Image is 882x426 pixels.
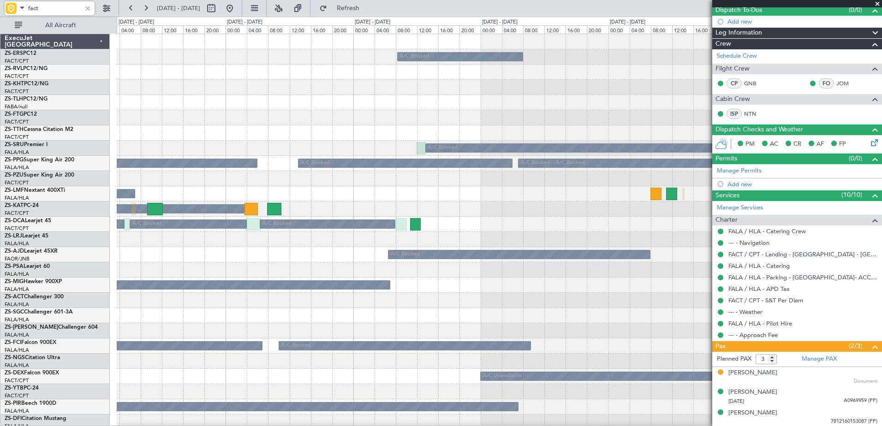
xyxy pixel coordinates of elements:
[544,25,566,34] div: 12:00
[5,96,48,102] a: ZS-TLHPC12/NG
[728,331,778,339] a: --- - Approach Fee
[5,401,21,406] span: ZS-PIR
[482,18,518,26] div: [DATE] - [DATE]
[854,378,877,385] span: Document
[728,388,777,397] div: [PERSON_NAME]
[727,78,742,89] div: CP
[5,331,29,338] a: FALA/HLA
[162,25,183,34] div: 12:00
[301,156,330,170] div: A/C Booked
[5,279,24,284] span: ZS-MIG
[5,362,29,369] a: FALA/HLA
[715,28,762,38] span: Leg Information
[728,398,744,405] span: [DATE]
[745,140,755,149] span: PM
[727,109,742,119] div: ISP
[5,203,39,208] a: ZS-KATPC-24
[459,25,481,34] div: 20:00
[5,377,29,384] a: FACT/CPT
[849,341,862,351] span: (2/3)
[728,296,803,304] a: FACT / CPT - S&T Per Diem
[5,142,48,148] a: ZS-SRUPremier I
[428,141,457,155] div: A/C Booked
[5,149,29,156] a: FALA/HLA
[566,25,587,34] div: 16:00
[5,248,58,254] a: ZS-AJDLearjet 45XR
[728,250,877,258] a: FACT / CPT - Landing - [GEOGRAPHIC_DATA] - [GEOGRAPHIC_DATA] International FACT / CPT
[819,78,834,89] div: FO
[5,325,98,330] a: ZS-[PERSON_NAME]Challenger 604
[5,401,56,406] a: ZS-PIRBeech 1900D
[608,25,630,34] div: 00:00
[355,18,390,26] div: [DATE] - [DATE]
[5,58,29,65] a: FACT/CPT
[715,64,750,74] span: Flight Crew
[630,25,651,34] div: 04:00
[5,96,23,102] span: ZS-TLH
[438,25,459,34] div: 16:00
[5,264,24,269] span: ZS-PSA
[727,18,877,25] div: Add new
[849,5,862,15] span: (0/0)
[5,370,24,376] span: ZS-DEX
[5,66,23,71] span: ZS-RVL
[5,218,25,224] span: ZS-DCA
[5,233,48,239] a: ZS-LRJLearjet 45
[5,316,29,323] a: FALA/HLA
[5,264,50,269] a: ZS-PSALearjet 60
[5,188,24,193] span: ZS-LMF
[227,18,262,26] div: [DATE] - [DATE]
[5,118,29,125] a: FACT/CPT
[5,392,29,399] a: FACT/CPT
[5,103,28,110] a: FABA/null
[268,25,289,34] div: 08:00
[728,227,806,235] a: FALA / HLA - Catering Crew
[5,134,29,141] a: FACT/CPT
[610,18,645,26] div: [DATE] - [DATE]
[5,73,29,80] a: FACT/CPT
[5,218,51,224] a: ZS-DCALearjet 45
[715,5,762,16] span: Dispatch To-Dos
[728,368,777,378] div: [PERSON_NAME]
[5,188,65,193] a: ZS-LMFNextant 400XTi
[802,355,837,364] a: Manage PAX
[5,81,48,87] a: ZS-KHTPC12/NG
[5,347,29,354] a: FALA/HLA
[5,408,29,414] a: FALA/HLA
[375,25,396,34] div: 04:00
[281,339,310,353] div: A/C Booked
[5,271,29,278] a: FALA/HLA
[556,156,585,170] div: A/C Booked
[587,25,608,34] div: 20:00
[839,140,846,149] span: FP
[502,25,523,34] div: 04:00
[481,25,502,34] div: 00:00
[715,341,726,352] span: Pax
[5,385,39,391] a: ZS-YTBPC-24
[5,112,37,117] a: ZS-FTGPC12
[5,112,24,117] span: ZS-FTG
[5,157,74,163] a: ZS-PPGSuper King Air 200
[332,25,353,34] div: 20:00
[5,255,30,262] a: FAOR/JNB
[728,408,777,418] div: [PERSON_NAME]
[483,369,521,383] div: A/C Unavailable
[744,110,765,118] a: NTN
[5,127,73,132] a: ZS-TTHCessna Citation M2
[226,25,247,34] div: 00:00
[5,172,24,178] span: ZS-PZU
[5,195,29,201] a: FALA/HLA
[523,25,544,34] div: 08:00
[715,124,803,135] span: Dispatch Checks and Weather
[5,66,48,71] a: ZS-RVLPC12/NG
[247,25,268,34] div: 04:00
[157,4,200,12] span: [DATE] - [DATE]
[728,285,790,293] a: FALA / HLA - APD Tax
[5,301,29,308] a: FALA/HLA
[400,50,429,64] div: A/C Booked
[315,1,370,16] button: Refresh
[5,179,29,186] a: FACT/CPT
[717,166,762,176] a: Manage Permits
[715,39,731,49] span: Crew
[5,286,29,293] a: FALA/HLA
